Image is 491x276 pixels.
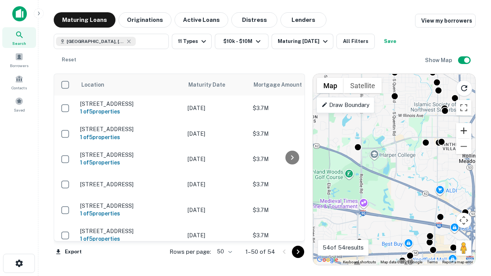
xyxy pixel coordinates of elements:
th: Location [76,74,184,95]
p: Rows per page: [170,247,211,256]
th: Maturity Date [184,74,249,95]
span: Saved [14,107,25,113]
button: Maturing Loans [54,12,115,28]
span: Mortgage Amount [254,80,312,89]
button: Zoom out [456,139,471,154]
h6: Show Map [425,56,453,64]
button: Originations [119,12,171,28]
button: Show satellite imagery [344,78,382,93]
p: [STREET_ADDRESS] [80,126,180,133]
a: Terms (opens in new tab) [427,260,438,264]
button: Lenders [280,12,326,28]
button: Save your search to get updates of matches that match your search criteria. [378,34,402,49]
img: Google [315,255,340,265]
button: Export [54,246,84,258]
button: Reset [57,52,81,67]
button: Zoom in [456,123,471,138]
button: Drag Pegman onto the map to open Street View [456,240,471,256]
p: $3.7M [253,130,330,138]
h6: 1 of 5 properties [80,158,180,167]
button: Go to next page [292,246,304,258]
a: View my borrowers [415,14,476,28]
p: Draw Boundary [321,100,369,110]
h6: 1 of 5 properties [80,235,180,243]
p: $3.7M [253,104,330,112]
a: Report a map error [442,260,473,264]
button: Keyboard shortcuts [343,260,376,265]
p: [DATE] [188,206,245,214]
p: [STREET_ADDRESS] [80,228,180,235]
button: All Filters [336,34,375,49]
th: Mortgage Amount [249,74,333,95]
p: 1–50 of 54 [245,247,275,256]
span: Search [12,40,26,46]
span: Contacts [12,85,27,91]
p: $3.7M [253,180,330,189]
a: Open this area in Google Maps (opens a new window) [315,255,340,265]
p: [STREET_ADDRESS] [80,181,180,188]
p: [DATE] [188,130,245,138]
h6: 1 of 5 properties [80,133,180,141]
p: [STREET_ADDRESS] [80,100,180,107]
p: [STREET_ADDRESS] [80,202,180,209]
p: [DATE] [188,155,245,163]
iframe: Chat Widget [453,190,491,227]
div: Maturing [DATE] [278,37,330,46]
button: 11 Types [172,34,212,49]
img: capitalize-icon.png [12,6,27,21]
button: Active Loans [175,12,228,28]
p: [DATE] [188,231,245,240]
p: 54 of 54 results [323,243,364,252]
button: $10k - $10M [215,34,269,49]
button: Toggle fullscreen view [456,100,471,115]
a: Search [2,27,36,48]
p: $3.7M [253,155,330,163]
a: Borrowers [2,49,36,70]
button: Show street map [317,78,344,93]
span: Maturity Date [188,80,235,89]
p: $3.7M [253,206,330,214]
span: Map data ©2025 Google [381,260,422,264]
a: Saved [2,94,36,115]
p: $3.7M [253,231,330,240]
button: Distress [231,12,277,28]
h6: 1 of 5 properties [80,209,180,218]
p: [STREET_ADDRESS] [80,151,180,158]
span: Borrowers [10,62,28,69]
p: [DATE] [188,104,245,112]
h6: 1 of 5 properties [80,107,180,116]
span: [GEOGRAPHIC_DATA], [GEOGRAPHIC_DATA] [67,38,124,45]
div: 50 [214,246,233,257]
button: Maturing [DATE] [272,34,333,49]
a: Contacts [2,72,36,92]
span: Location [81,80,104,89]
div: 0 0 [313,74,475,265]
button: Reload search area [456,80,472,96]
p: [DATE] [188,180,245,189]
